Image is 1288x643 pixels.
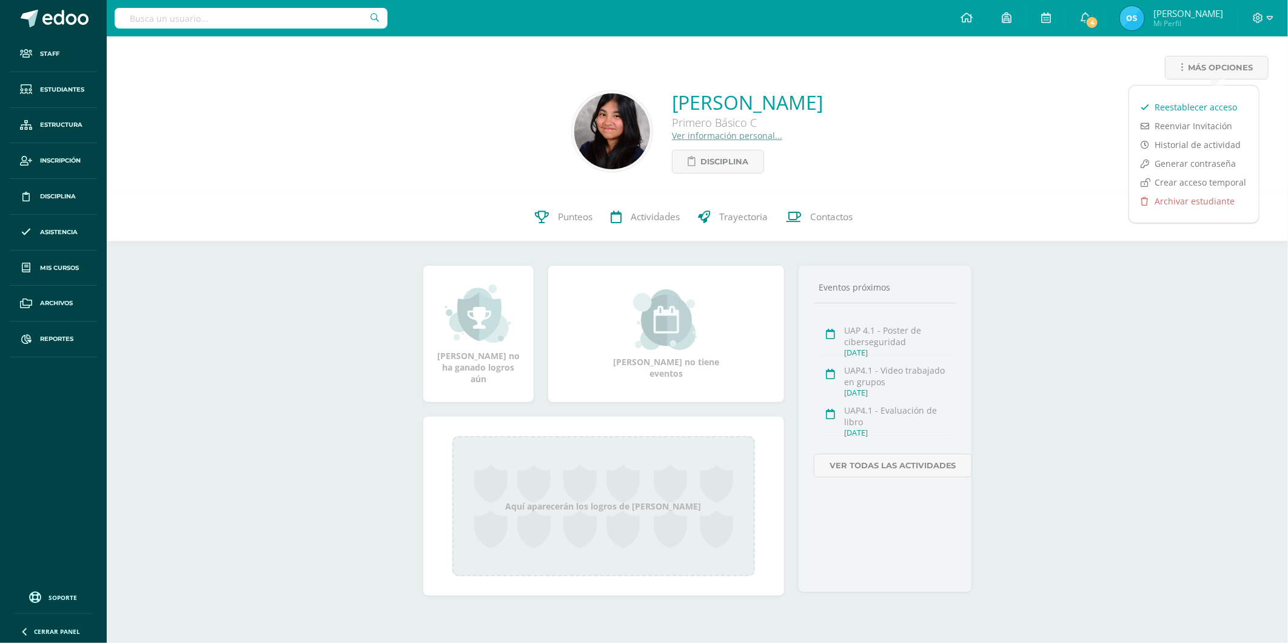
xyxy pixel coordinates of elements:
[633,289,699,350] img: event_small.png
[814,454,972,477] a: Ver todas las actividades
[10,286,97,321] a: Archivos
[40,334,73,344] span: Reportes
[845,365,953,388] div: UAP4.1 - Video trabajado en grupos
[1129,116,1259,135] a: Reenviar Invitación
[526,193,602,241] a: Punteos
[10,72,97,108] a: Estudiantes
[605,289,726,379] div: [PERSON_NAME] no tiene eventos
[40,156,81,166] span: Inscripción
[689,193,777,241] a: Trayectoria
[672,150,764,173] a: Disciplina
[40,192,76,201] span: Disciplina
[49,593,78,602] span: Soporte
[845,348,953,358] div: [DATE]
[672,130,782,141] a: Ver información personal...
[1129,192,1259,210] a: Archivar estudiante
[845,405,953,428] div: UAP4.1 - Evaluación de libro
[40,263,79,273] span: Mis cursos
[814,281,957,293] div: Eventos próximos
[700,150,748,173] span: Disciplina
[1129,135,1259,154] a: Historial de actividad
[435,283,522,385] div: [PERSON_NAME] no ha ganado logros aún
[574,93,650,169] img: bcabdf416eb226953b0d68f97b2cf982.png
[10,321,97,357] a: Reportes
[845,388,953,398] div: [DATE]
[1153,7,1223,19] span: [PERSON_NAME]
[1085,16,1099,29] span: 4
[10,36,97,72] a: Staff
[1188,56,1253,79] span: Más opciones
[40,85,84,95] span: Estudiantes
[34,627,80,636] span: Cerrar panel
[10,108,97,144] a: Estructura
[1120,6,1144,30] img: 070b477f6933f8ce66674da800cc5d3f.png
[672,89,823,115] a: [PERSON_NAME]
[777,193,862,241] a: Contactos
[845,325,953,348] div: UAP 4.1 - Poster de ciberseguridad
[1165,56,1269,79] a: Más opciones
[10,251,97,286] a: Mis cursos
[1129,173,1259,192] a: Crear acceso temporal
[40,120,82,130] span: Estructura
[15,588,92,605] a: Soporte
[672,115,823,130] div: Primero Básico C
[1129,154,1259,173] a: Generar contraseña
[10,143,97,179] a: Inscripción
[845,428,953,438] div: [DATE]
[1129,98,1259,116] a: Reestablecer acceso
[602,193,689,241] a: Actividades
[452,436,755,576] div: Aquí aparecerán los logros de [PERSON_NAME]
[631,210,680,223] span: Actividades
[40,227,78,237] span: Asistencia
[115,8,387,29] input: Busca un usuario...
[1153,18,1223,29] span: Mi Perfil
[558,210,592,223] span: Punteos
[810,210,853,223] span: Contactos
[445,283,511,344] img: achievement_small.png
[10,179,97,215] a: Disciplina
[10,215,97,251] a: Asistencia
[719,210,768,223] span: Trayectoria
[40,49,59,59] span: Staff
[40,298,73,308] span: Archivos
